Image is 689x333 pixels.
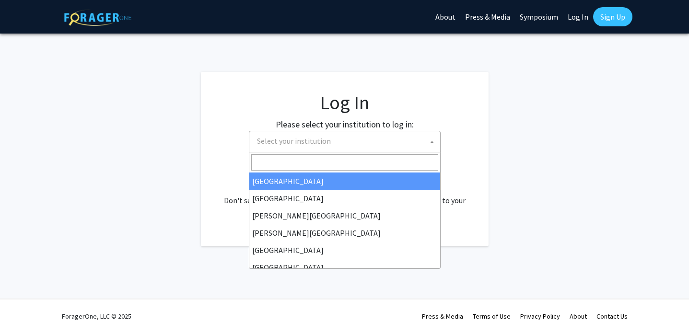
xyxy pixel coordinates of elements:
a: Contact Us [596,312,628,321]
span: Select your institution [249,131,441,152]
li: [GEOGRAPHIC_DATA] [249,241,440,259]
li: [GEOGRAPHIC_DATA] [249,172,440,190]
a: About [570,312,587,321]
h1: Log In [220,91,469,114]
a: Sign Up [593,7,632,26]
div: No account? . Don't see your institution? about bringing ForagerOne to your institution. [220,172,469,218]
li: [GEOGRAPHIC_DATA] [249,259,440,276]
a: Press & Media [422,312,463,321]
li: [GEOGRAPHIC_DATA] [249,190,440,207]
a: Terms of Use [473,312,511,321]
input: Search [251,154,438,171]
li: [PERSON_NAME][GEOGRAPHIC_DATA] [249,207,440,224]
label: Please select your institution to log in: [276,118,414,131]
a: Privacy Policy [520,312,560,321]
li: [PERSON_NAME][GEOGRAPHIC_DATA] [249,224,440,241]
img: ForagerOne Logo [64,9,131,26]
span: Select your institution [253,131,440,151]
div: ForagerOne, LLC © 2025 [62,299,131,333]
iframe: Chat [7,290,41,326]
span: Select your institution [257,136,331,146]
